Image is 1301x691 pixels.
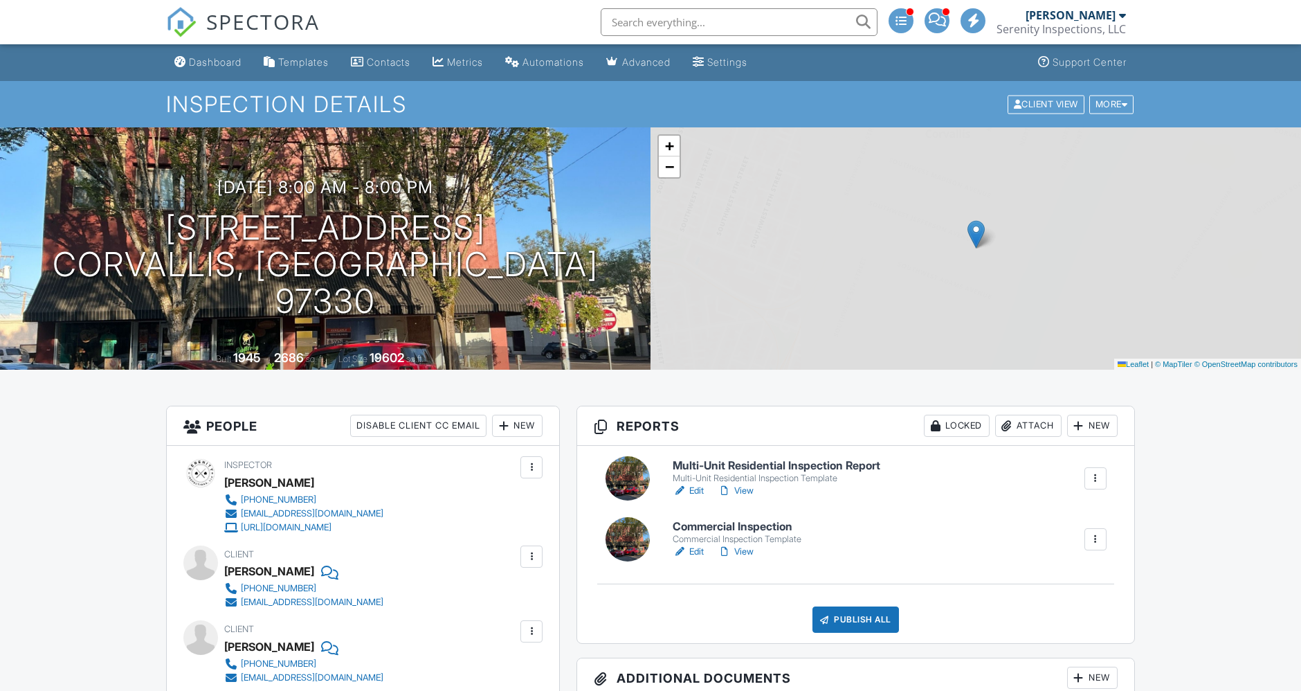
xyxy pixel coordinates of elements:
div: Settings [707,56,747,68]
a: Zoom in [659,136,680,156]
a: View [718,545,754,559]
div: [PERSON_NAME] [224,636,314,657]
a: Leaflet [1118,360,1149,368]
a: Multi-Unit Residential Inspection Report Multi-Unit Residential Inspection Template [673,460,880,484]
div: Disable Client CC Email [350,415,486,437]
div: Serenity Inspections, LLC [997,22,1126,36]
img: The Best Home Inspection Software - Spectora [166,7,197,37]
span: Client [224,549,254,559]
div: Commercial Inspection Template [673,534,801,545]
a: Edit [673,484,704,498]
span: Built [216,354,231,364]
span: Lot Size [338,354,367,364]
h3: [DATE] 8:00 am - 8:00 pm [217,178,433,197]
h1: [STREET_ADDRESS] Corvallis, [GEOGRAPHIC_DATA] 97330 [22,210,628,319]
div: [EMAIL_ADDRESS][DOMAIN_NAME] [241,597,383,608]
div: Contacts [367,56,410,68]
div: Templates [278,56,329,68]
a: Commercial Inspection Commercial Inspection Template [673,521,801,545]
a: SPECTORA [166,19,320,48]
h6: Multi-Unit Residential Inspection Report [673,460,880,472]
div: [PERSON_NAME] [224,561,314,582]
div: Automations [522,56,584,68]
div: More [1089,95,1134,114]
div: Advanced [622,56,671,68]
div: New [1067,667,1118,689]
div: [EMAIL_ADDRESS][DOMAIN_NAME] [241,672,383,683]
a: [EMAIL_ADDRESS][DOMAIN_NAME] [224,671,383,685]
div: New [1067,415,1118,437]
a: [EMAIL_ADDRESS][DOMAIN_NAME] [224,507,383,521]
a: Dashboard [169,50,247,75]
h1: Inspection Details [166,92,1135,116]
a: © OpenStreetMap contributors [1194,360,1298,368]
a: Client View [1006,98,1088,109]
span: − [665,158,674,175]
div: [PHONE_NUMBER] [241,494,316,505]
div: Client View [1008,95,1084,114]
a: Support Center [1032,50,1132,75]
a: Edit [673,545,704,559]
div: Publish All [812,607,899,633]
a: [EMAIL_ADDRESS][DOMAIN_NAME] [224,595,383,609]
img: Marker [967,220,985,249]
div: Metrics [447,56,483,68]
div: [URL][DOMAIN_NAME] [241,522,331,533]
div: [PERSON_NAME] [1026,8,1116,22]
div: Support Center [1053,56,1127,68]
span: SPECTORA [206,7,320,36]
h3: Reports [577,406,1134,446]
div: [EMAIL_ADDRESS][DOMAIN_NAME] [241,508,383,519]
h3: People [167,406,559,446]
div: [PERSON_NAME] [224,472,314,493]
div: Multi-Unit Residential Inspection Template [673,473,880,484]
h6: Commercial Inspection [673,521,801,533]
div: New [492,415,543,437]
a: Zoom out [659,156,680,177]
a: Contacts [345,50,416,75]
a: View [718,484,754,498]
a: Automations (Advanced) [500,50,590,75]
a: © MapTiler [1155,360,1192,368]
div: Dashboard [189,56,242,68]
a: Settings [687,50,753,75]
div: [PHONE_NUMBER] [241,583,316,594]
span: sq.ft. [406,354,424,364]
div: 2686 [274,350,304,365]
a: [PHONE_NUMBER] [224,493,383,507]
div: 1945 [233,350,261,365]
a: Advanced [601,50,676,75]
a: Templates [258,50,334,75]
span: Inspector [224,460,272,470]
a: [URL][DOMAIN_NAME] [224,521,383,535]
div: [PHONE_NUMBER] [241,658,316,670]
div: Locked [924,415,990,437]
span: sq. ft. [306,354,325,364]
div: Attach [995,415,1062,437]
div: 19602 [370,350,404,365]
a: Metrics [427,50,489,75]
a: [PHONE_NUMBER] [224,657,383,671]
span: | [1151,360,1153,368]
span: Client [224,624,254,634]
a: [PHONE_NUMBER] [224,582,383,595]
span: + [665,137,674,154]
input: Search everything... [601,8,877,36]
